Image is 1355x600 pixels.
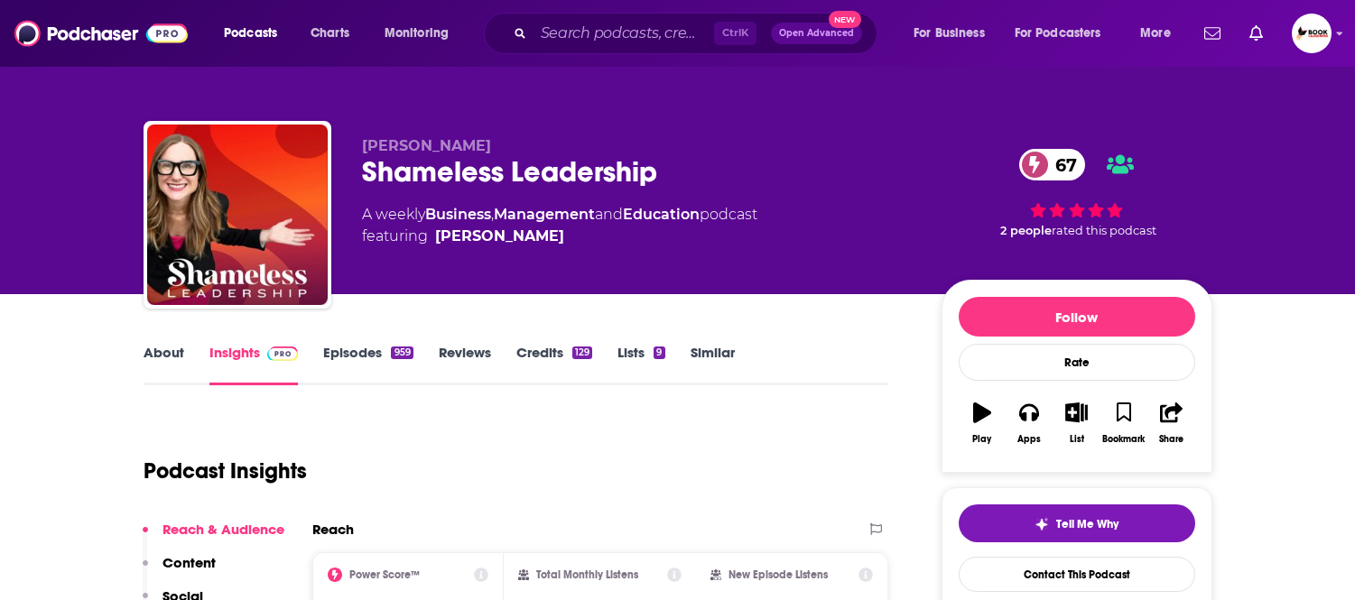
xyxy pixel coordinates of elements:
[312,521,354,538] h2: Reach
[362,204,757,247] div: A weekly podcast
[1070,434,1084,445] div: List
[1242,18,1270,49] a: Show notifications dropdown
[1003,19,1128,48] button: open menu
[211,19,301,48] button: open menu
[959,297,1195,337] button: Follow
[1292,14,1332,53] img: User Profile
[1292,14,1332,53] button: Show profile menu
[439,344,491,385] a: Reviews
[536,568,638,581] h2: Total Monthly Listens
[494,206,595,223] a: Management
[691,344,735,385] a: Similar
[311,21,349,46] span: Charts
[1037,149,1086,180] span: 67
[959,391,1006,456] button: Play
[14,16,188,51] img: Podchaser - Follow, Share and Rate Podcasts
[959,557,1195,592] a: Contact This Podcast
[501,13,895,54] div: Search podcasts, credits, & more...
[144,457,307,485] h1: Podcast Insights
[901,19,1007,48] button: open menu
[1128,19,1193,48] button: open menu
[572,346,592,359] div: 129
[1140,21,1171,46] span: More
[267,346,299,361] img: Podchaser Pro
[144,344,184,385] a: About
[209,344,299,385] a: InsightsPodchaser Pro
[362,226,757,247] span: featuring
[595,206,623,223] span: and
[714,22,756,45] span: Ctrl K
[1159,434,1183,445] div: Share
[959,344,1195,381] div: Rate
[162,521,284,538] p: Reach & Audience
[224,21,277,46] span: Podcasts
[1017,434,1041,445] div: Apps
[425,206,491,223] a: Business
[1102,434,1145,445] div: Bookmark
[771,23,862,44] button: Open AdvancedNew
[623,206,700,223] a: Education
[162,554,216,571] p: Content
[654,346,664,359] div: 9
[534,19,714,48] input: Search podcasts, credits, & more...
[1015,21,1101,46] span: For Podcasters
[143,554,216,587] button: Content
[1053,391,1100,456] button: List
[779,29,854,38] span: Open Advanced
[1056,517,1118,531] span: Tell Me Why
[829,11,861,28] span: New
[1035,517,1049,531] img: tell me why sparkle
[323,344,413,385] a: Episodes959
[1019,149,1086,180] a: 67
[385,21,449,46] span: Monitoring
[1147,391,1194,456] button: Share
[491,206,494,223] span: ,
[299,19,360,48] a: Charts
[391,346,413,359] div: 959
[1292,14,1332,53] span: Logged in as BookLaunchers
[349,568,420,581] h2: Power Score™
[435,226,564,247] a: [PERSON_NAME]
[1006,391,1053,456] button: Apps
[1000,224,1052,237] span: 2 people
[147,125,328,305] img: Shameless Leadership
[1052,224,1156,237] span: rated this podcast
[972,434,991,445] div: Play
[617,344,664,385] a: Lists9
[959,504,1195,542] button: tell me why sparkleTell Me Why
[516,344,592,385] a: Credits129
[1197,18,1228,49] a: Show notifications dropdown
[942,137,1212,249] div: 67 2 peoplerated this podcast
[729,568,828,581] h2: New Episode Listens
[362,137,491,154] span: [PERSON_NAME]
[372,19,472,48] button: open menu
[143,521,284,554] button: Reach & Audience
[1100,391,1147,456] button: Bookmark
[914,21,985,46] span: For Business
